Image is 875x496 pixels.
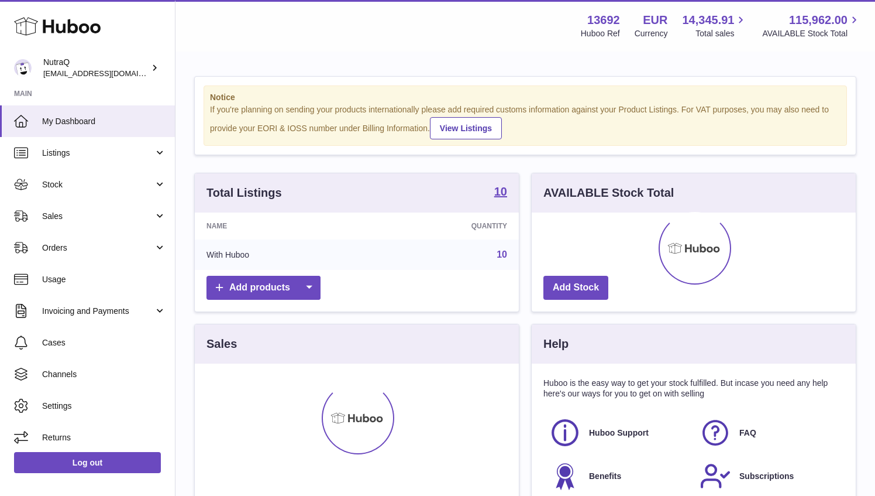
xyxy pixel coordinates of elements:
h3: Total Listings [206,185,282,201]
a: Benefits [549,460,688,492]
span: Huboo Support [589,427,649,439]
div: Huboo Ref [581,28,620,39]
span: Stock [42,179,154,190]
div: Currency [635,28,668,39]
span: [EMAIL_ADDRESS][DOMAIN_NAME] [43,69,172,78]
span: Settings [42,401,166,412]
a: 10 [494,186,507,200]
a: Add products [206,276,321,300]
h3: Sales [206,336,237,352]
span: Benefits [589,471,621,482]
img: log@nutraq.com [14,59,32,77]
a: 10 [497,249,507,259]
div: NutraQ [43,57,149,79]
span: Channels [42,369,166,380]
strong: EUR [643,12,667,28]
a: 115,962.00 AVAILABLE Stock Total [762,12,861,39]
a: Subscriptions [700,460,838,492]
div: If you're planning on sending your products internationally please add required customs informati... [210,104,840,139]
strong: Notice [210,92,840,103]
span: Subscriptions [739,471,794,482]
th: Quantity [366,213,519,240]
a: FAQ [700,417,838,449]
span: Total sales [695,28,747,39]
h3: Help [543,336,569,352]
span: Cases [42,337,166,348]
h3: AVAILABLE Stock Total [543,185,674,201]
a: 14,345.91 Total sales [682,12,747,39]
a: Log out [14,452,161,473]
th: Name [195,213,366,240]
span: FAQ [739,427,756,439]
span: Sales [42,211,154,222]
span: Orders [42,242,154,254]
span: 115,962.00 [789,12,848,28]
p: Huboo is the easy way to get your stock fulfilled. But incase you need any help here's our ways f... [543,378,844,400]
span: Listings [42,148,154,159]
a: View Listings [430,117,502,139]
span: AVAILABLE Stock Total [762,28,861,39]
span: Returns [42,432,166,443]
strong: 13692 [587,12,620,28]
a: Add Stock [543,276,608,300]
span: My Dashboard [42,116,166,127]
strong: 10 [494,186,507,197]
span: Invoicing and Payments [42,306,154,317]
a: Huboo Support [549,417,688,449]
td: With Huboo [195,240,366,270]
span: 14,345.91 [682,12,734,28]
span: Usage [42,274,166,285]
